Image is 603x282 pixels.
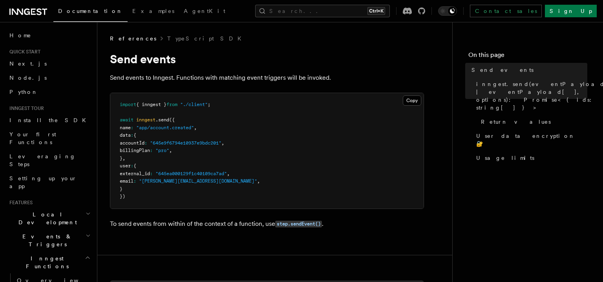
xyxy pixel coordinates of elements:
span: User data encryption 🔐 [476,132,587,148]
a: Python [6,85,92,99]
h1: Send events [110,52,424,66]
span: : [144,140,147,146]
a: Usage limits [473,151,587,165]
a: Contact sales [470,5,542,17]
span: "[PERSON_NAME][EMAIL_ADDRESS][DOMAIN_NAME]" [139,178,257,184]
span: Your first Functions [9,131,56,145]
span: name [120,125,131,130]
span: Local Development [6,211,86,226]
span: data [120,132,131,138]
button: Events & Triggers [6,229,92,251]
button: Inngest Functions [6,251,92,273]
span: await [120,117,133,123]
span: : [150,171,153,176]
span: Next.js [9,60,47,67]
span: , [227,171,230,176]
span: Node.js [9,75,47,81]
span: , [221,140,224,146]
a: step.sendEvent() [275,220,322,227]
span: Leveraging Steps [9,153,76,167]
span: , [194,125,197,130]
span: Documentation [58,8,123,14]
span: billingPlan [120,148,150,153]
a: Sign Up [545,5,597,17]
span: accountId [120,140,144,146]
a: Documentation [53,2,128,22]
span: Inngest Functions [6,255,85,270]
span: , [122,156,125,161]
span: { inngest } [136,102,166,107]
a: Leveraging Steps [6,149,92,171]
code: step.sendEvent() [275,221,322,227]
span: import [120,102,136,107]
span: , [169,148,172,153]
span: AgentKit [184,8,225,14]
span: References [110,35,156,42]
span: Features [6,200,33,206]
span: "645e9f6794e10937e9bdc201" [150,140,221,146]
a: inngest.send(eventPayload | eventPayload[], options): Promise<{ ids: string[] }> [473,77,587,115]
span: , [257,178,260,184]
span: "645ea000129f1c40109ca7ad" [155,171,227,176]
span: } [120,186,122,192]
span: "./client" [180,102,208,107]
span: { [133,163,136,168]
button: Toggle dark mode [438,6,457,16]
span: from [166,102,177,107]
span: Events & Triggers [6,233,86,248]
span: { [133,132,136,138]
span: : [133,178,136,184]
button: Copy [403,95,421,106]
span: "app/account.created" [136,125,194,130]
p: Send events to Inngest. Functions with matching event triggers will be invoked. [110,72,424,83]
span: inngest [136,117,155,123]
span: Send events [471,66,534,74]
span: : [131,125,133,130]
a: User data encryption 🔐 [473,129,587,151]
span: : [131,163,133,168]
span: user [120,163,131,168]
button: Search...Ctrl+K [255,5,390,17]
a: Your first Functions [6,127,92,149]
span: : [131,132,133,138]
kbd: Ctrl+K [367,7,385,15]
p: To send events from within of the context of a function, use . [110,218,424,230]
a: Node.js [6,71,92,85]
a: Next.js [6,57,92,71]
span: : [150,148,153,153]
h4: On this page [468,50,587,63]
span: Quick start [6,49,40,55]
span: .send [155,117,169,123]
span: ; [208,102,210,107]
span: } [120,156,122,161]
span: Usage limits [476,154,534,162]
a: Return values [478,115,587,129]
a: Home [6,28,92,42]
span: ({ [169,117,175,123]
a: TypeScript SDK [167,35,246,42]
a: AgentKit [179,2,230,21]
span: Inngest tour [6,105,44,112]
span: "pro" [155,148,169,153]
a: Send events [468,63,587,77]
a: Examples [128,2,179,21]
span: Home [9,31,31,39]
span: Install the SDK [9,117,91,123]
span: Examples [132,8,174,14]
span: email [120,178,133,184]
span: external_id [120,171,150,176]
span: Setting up your app [9,175,77,189]
span: Return values [481,118,551,126]
a: Install the SDK [6,113,92,127]
a: Setting up your app [6,171,92,193]
span: }) [120,194,125,199]
span: Python [9,89,38,95]
button: Local Development [6,207,92,229]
